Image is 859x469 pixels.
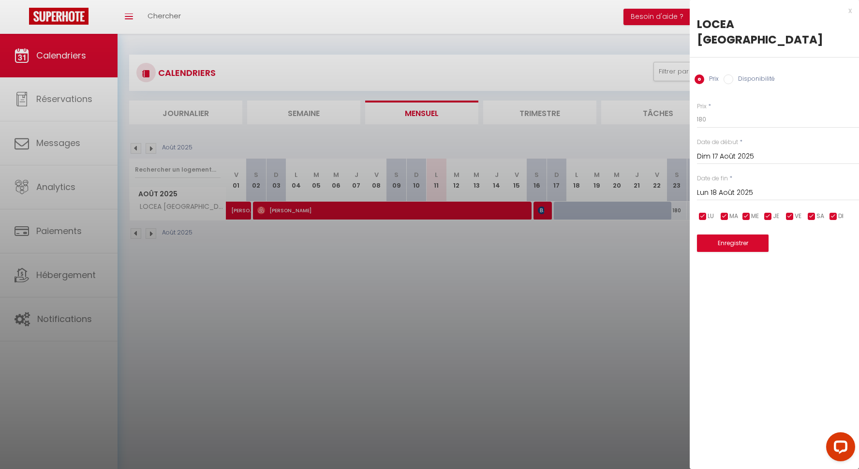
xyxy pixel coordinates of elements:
span: ME [751,212,759,221]
label: Date de fin [697,174,728,183]
span: SA [816,212,824,221]
label: Prix [697,102,707,111]
span: DI [838,212,844,221]
span: JE [773,212,779,221]
label: Prix [704,74,719,85]
span: LU [708,212,714,221]
button: Enregistrer [697,234,769,252]
span: VE [795,212,801,221]
div: x [690,5,852,16]
label: Date de début [697,138,738,147]
div: LOCEA [GEOGRAPHIC_DATA] [697,16,852,47]
iframe: LiveChat chat widget [818,428,859,469]
span: MA [729,212,738,221]
label: Disponibilité [733,74,775,85]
